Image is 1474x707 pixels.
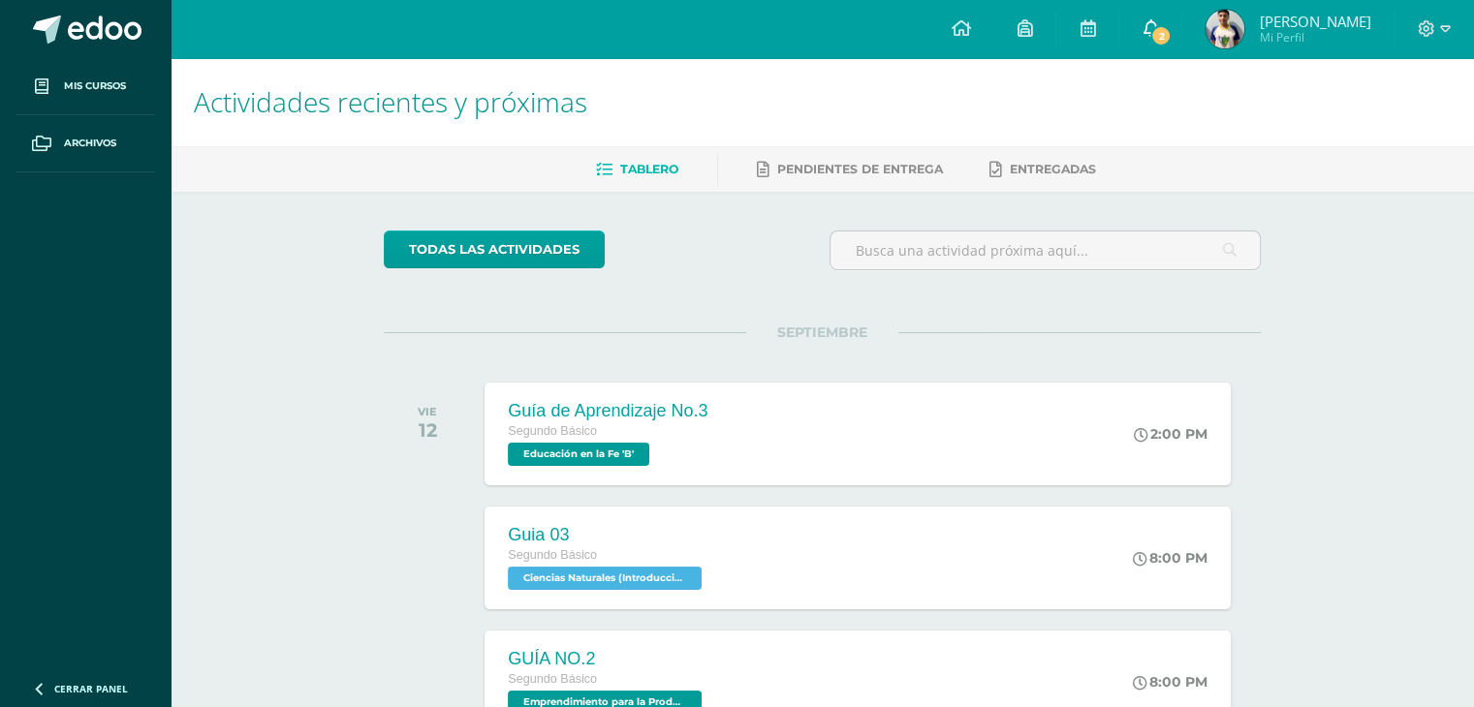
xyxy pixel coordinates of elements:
[757,154,943,185] a: Pendientes de entrega
[831,231,1260,269] input: Busca una actividad próxima aquí...
[746,323,898,341] span: SEPTIEMBRE
[1133,549,1207,567] div: 8:00 PM
[16,58,155,115] a: Mis cursos
[1134,425,1207,443] div: 2:00 PM
[508,525,706,545] div: Guia 03
[1206,10,1244,48] img: 7b158694a896e83956a0abecef12d554.png
[508,567,702,590] span: Ciencias Naturales (Introducción a la Química) 'B'
[1259,12,1370,31] span: [PERSON_NAME]
[16,115,155,172] a: Archivos
[64,136,116,151] span: Archivos
[194,83,587,120] span: Actividades recientes y próximas
[596,154,678,185] a: Tablero
[508,649,706,669] div: GUÍA NO.2
[508,443,649,466] span: Educación en la Fe 'B'
[508,672,597,686] span: Segundo Básico
[508,424,597,438] span: Segundo Básico
[418,418,437,442] div: 12
[1259,29,1370,46] span: Mi Perfil
[1150,25,1172,46] span: 2
[54,682,128,695] span: Cerrar panel
[508,548,597,562] span: Segundo Básico
[1010,162,1096,176] span: Entregadas
[418,405,437,418] div: VIE
[384,231,605,268] a: todas las Actividades
[620,162,678,176] span: Tablero
[989,154,1096,185] a: Entregadas
[777,162,943,176] span: Pendientes de entrega
[1133,673,1207,691] div: 8:00 PM
[64,78,126,94] span: Mis cursos
[508,401,707,421] div: Guía de Aprendizaje No.3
